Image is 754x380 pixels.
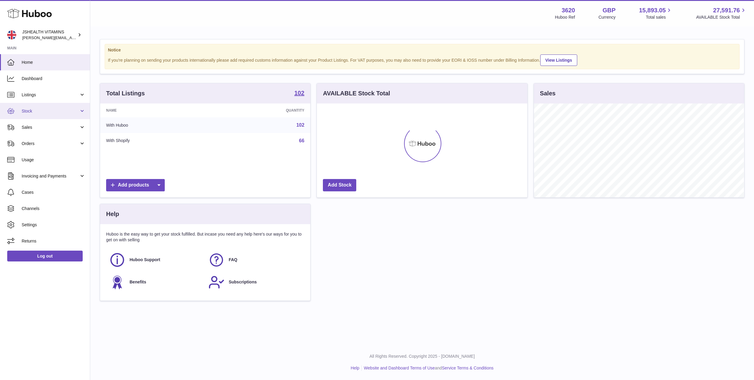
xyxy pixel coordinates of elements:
span: Cases [22,190,85,195]
h3: Total Listings [106,89,145,97]
span: AVAILABLE Stock Total [696,14,747,20]
a: 102 [296,122,305,128]
span: Settings [22,222,85,228]
span: 27,591.76 [713,6,740,14]
img: francesca@jshealthvitamins.com [7,30,16,39]
p: All Rights Reserved. Copyright 2025 - [DOMAIN_NAME] [95,354,749,359]
h3: AVAILABLE Stock Total [323,89,390,97]
th: Name [100,103,213,117]
li: and [362,365,493,371]
span: Invoicing and Payments [22,173,79,179]
a: Add products [106,179,165,191]
span: Stock [22,108,79,114]
a: Huboo Support [109,252,202,268]
h3: Sales [540,89,556,97]
a: 15,893.05 Total sales [639,6,673,20]
div: Huboo Ref [555,14,575,20]
h3: Help [106,210,119,218]
span: Channels [22,206,85,212]
span: Home [22,60,85,65]
span: Dashboard [22,76,85,82]
p: Huboo is the easy way to get your stock fulfilled. But incase you need any help here's our ways f... [106,231,304,243]
span: Listings [22,92,79,98]
a: View Listings [540,54,577,66]
a: Add Stock [323,179,356,191]
a: Subscriptions [208,274,302,290]
span: Subscriptions [229,279,257,285]
span: Huboo Support [130,257,160,263]
span: FAQ [229,257,238,263]
strong: 3620 [562,6,575,14]
a: Service Terms & Conditions [442,366,494,370]
span: 15,893.05 [639,6,666,14]
a: Log out [7,251,83,261]
a: FAQ [208,252,302,268]
a: 66 [299,138,305,143]
a: 27,591.76 AVAILABLE Stock Total [696,6,747,20]
strong: Notice [108,47,736,53]
a: Benefits [109,274,202,290]
div: JSHEALTH VITAMINS [22,29,76,41]
span: Total sales [646,14,673,20]
th: Quantity [213,103,310,117]
span: Sales [22,125,79,130]
div: Currency [599,14,616,20]
span: Orders [22,141,79,147]
span: Returns [22,238,85,244]
span: Usage [22,157,85,163]
a: Help [351,366,360,370]
span: Benefits [130,279,146,285]
strong: 102 [294,90,304,96]
div: If you're planning on sending your products internationally please add required customs informati... [108,54,736,66]
a: Website and Dashboard Terms of Use [364,366,435,370]
strong: GBP [602,6,615,14]
td: With Shopify [100,133,213,149]
a: 102 [294,90,304,97]
td: With Huboo [100,117,213,133]
span: [PERSON_NAME][EMAIL_ADDRESS][DOMAIN_NAME] [22,35,121,40]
